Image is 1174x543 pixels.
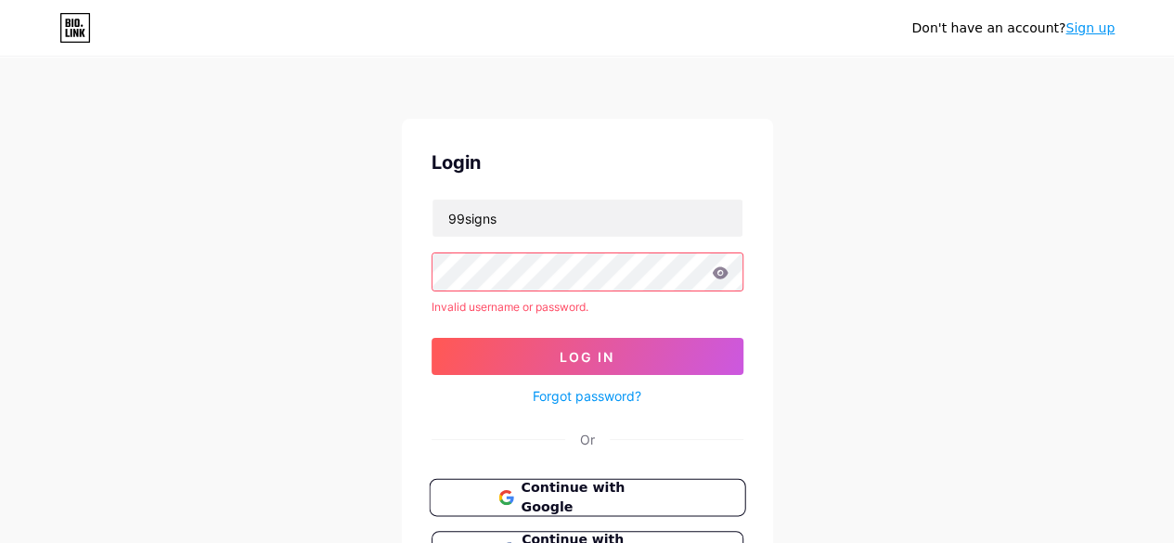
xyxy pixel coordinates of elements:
[432,200,742,237] input: Username
[911,19,1115,38] div: Don't have an account?
[560,349,614,365] span: Log In
[432,299,743,316] div: Invalid username or password.
[533,386,641,406] a: Forgot password?
[580,430,595,449] div: Or
[432,479,743,516] a: Continue with Google
[1065,20,1115,35] a: Sign up
[432,149,743,176] div: Login
[521,478,676,518] span: Continue with Google
[429,479,745,517] button: Continue with Google
[432,338,743,375] button: Log In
